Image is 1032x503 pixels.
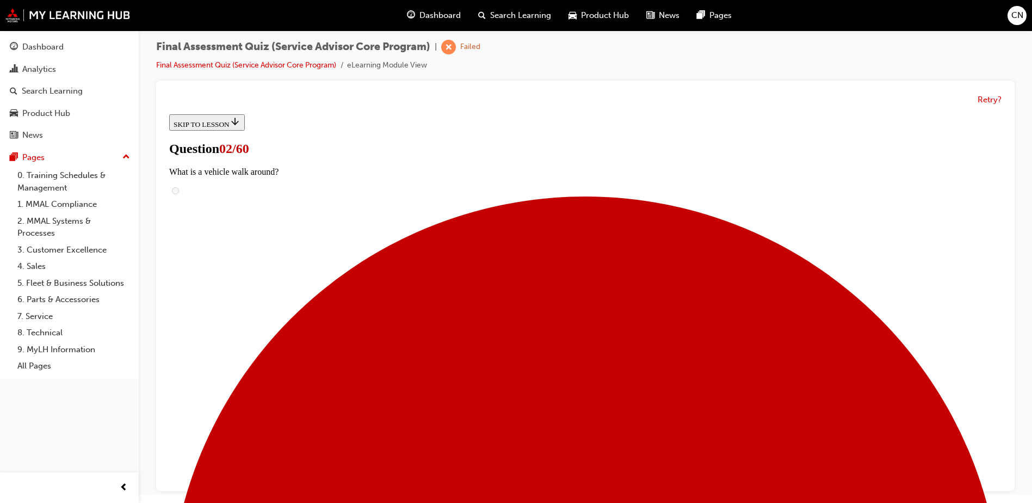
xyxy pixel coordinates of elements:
a: 1. MMAL Compliance [13,196,134,213]
a: Dashboard [4,37,134,57]
li: eLearning Module View [347,59,427,72]
a: pages-iconPages [688,4,740,27]
span: Pages [709,9,732,22]
span: chart-icon [10,65,18,75]
button: SKIP TO LESSON [4,4,80,21]
a: Final Assessment Quiz (Service Advisor Core Program) [156,60,336,70]
span: news-icon [646,9,654,22]
a: Product Hub [4,103,134,124]
span: car-icon [568,9,577,22]
span: prev-icon [120,481,128,495]
a: guage-iconDashboard [398,4,469,27]
button: CN [1008,6,1027,25]
span: car-icon [10,109,18,119]
span: news-icon [10,131,18,140]
div: Pages [22,151,45,164]
button: Pages [4,148,134,168]
span: SKIP TO LESSON [9,10,76,19]
a: 6. Parts & Accessories [13,291,134,308]
a: 3. Customer Excellence [13,242,134,259]
a: news-iconNews [638,4,688,27]
span: Final Assessment Quiz (Service Advisor Core Program) [156,41,430,53]
span: Search Learning [490,9,551,22]
div: Failed [460,42,480,52]
a: car-iconProduct Hub [560,4,638,27]
span: | [435,41,437,53]
img: mmal [5,8,131,22]
span: search-icon [478,9,486,22]
a: 9. MyLH Information [13,341,134,358]
span: pages-icon [10,153,18,163]
span: Dashboard [419,9,461,22]
span: guage-icon [407,9,415,22]
span: search-icon [10,87,17,96]
span: pages-icon [697,9,705,22]
a: All Pages [13,358,134,375]
a: 5. Fleet & Business Solutions [13,275,134,292]
span: News [659,9,679,22]
span: up-icon [122,150,130,164]
a: Search Learning [4,81,134,101]
a: Analytics [4,59,134,79]
span: guage-icon [10,42,18,52]
div: Product Hub [22,107,70,120]
button: DashboardAnalyticsSearch LearningProduct HubNews [4,35,134,148]
div: Dashboard [22,41,64,53]
a: 7. Service [13,308,134,325]
a: 8. Technical [13,324,134,341]
a: News [4,125,134,145]
button: Retry? [978,94,1002,106]
div: Analytics [22,63,56,76]
span: CN [1011,9,1023,22]
a: search-iconSearch Learning [469,4,560,27]
span: Product Hub [581,9,629,22]
a: 2. MMAL Systems & Processes [13,213,134,242]
a: 4. Sales [13,258,134,275]
a: 0. Training Schedules & Management [13,167,134,196]
div: News [22,129,43,142]
span: learningRecordVerb_FAIL-icon [441,40,456,54]
div: Search Learning [22,85,83,97]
